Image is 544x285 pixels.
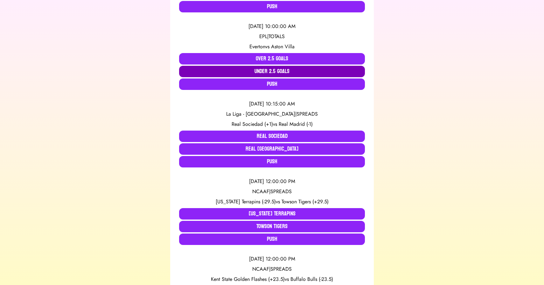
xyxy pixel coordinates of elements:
[179,221,365,232] button: Towson Tigers
[279,120,313,128] span: Real Madrid (-1)
[179,23,365,30] div: [DATE] 10:00:00 AM
[179,131,365,142] button: Real Sociedad
[179,66,365,77] button: Under 2.5 Goals
[216,198,276,205] span: [US_STATE] Terrapins (-29.5)
[179,208,365,220] button: [US_STATE] Terrapins
[179,53,365,64] button: Over 2.5 Goals
[179,100,365,108] div: [DATE] 10:15:00 AM
[179,33,365,40] div: EPL | TOTALS
[211,275,285,283] span: Kent State Golden Flashes (+23.5)
[179,120,365,128] div: vs
[179,43,365,51] div: vs
[290,275,333,283] span: Buffalo Bulls (-23.5)
[271,43,295,50] span: Aston Villa
[179,188,365,195] div: NCAAF | SPREADS
[179,110,365,118] div: La Liga - [GEOGRAPHIC_DATA] | SPREADS
[179,143,365,155] button: Real [GEOGRAPHIC_DATA]
[282,198,329,205] span: Towson Tigers (+29.5)
[179,265,365,273] div: NCAAF | SPREADS
[179,78,365,90] button: Push
[249,43,265,50] span: Everton
[179,1,365,12] button: Push
[179,255,365,263] div: [DATE] 12:00:00 PM
[179,198,365,206] div: vs
[179,156,365,167] button: Push
[179,275,365,283] div: vs
[232,120,273,128] span: Real Sociedad (+1)
[179,178,365,185] div: [DATE] 12:00:00 PM
[179,234,365,245] button: Push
